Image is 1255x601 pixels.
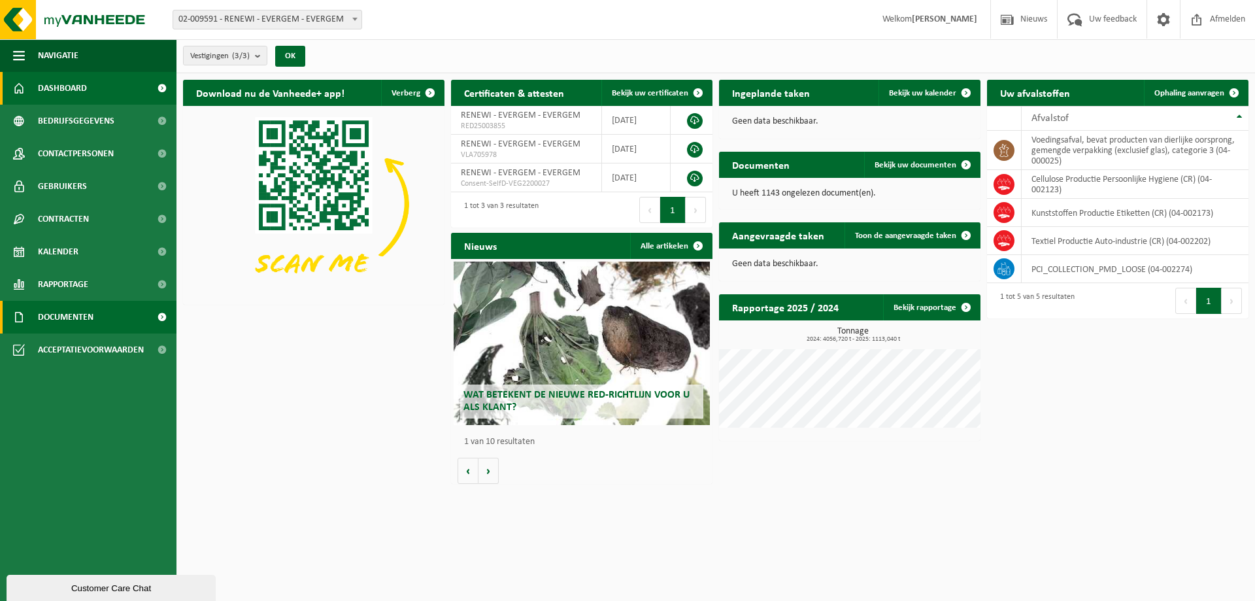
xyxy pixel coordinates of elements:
[454,262,710,425] a: Wat betekent de nieuwe RED-richtlijn voor u als klant?
[845,222,979,249] a: Toon de aangevraagde taken
[38,203,89,235] span: Contracten
[461,111,580,120] span: RENEWI - EVERGEM - EVERGEM
[602,106,671,135] td: [DATE]
[461,150,592,160] span: VLA705978
[38,72,87,105] span: Dashboard
[732,260,967,269] p: Geen data beschikbaar.
[38,235,78,268] span: Kalender
[1022,170,1248,199] td: Cellulose Productie Persoonlijke Hygiene (CR) (04-002123)
[463,390,690,413] span: Wat betekent de nieuwe RED-richtlijn voor u als klant?
[602,163,671,192] td: [DATE]
[451,80,577,105] h2: Certificaten & attesten
[173,10,361,29] span: 02-009591 - RENEWI - EVERGEM - EVERGEM
[1022,131,1248,170] td: voedingsafval, bevat producten van dierlijke oorsprong, gemengde verpakking (exclusief glas), cat...
[994,286,1075,315] div: 1 tot 5 van 5 resultaten
[458,196,539,224] div: 1 tot 3 van 3 resultaten
[464,438,706,447] p: 1 van 10 resultaten
[451,233,510,258] h2: Nieuws
[183,46,267,65] button: Vestigingen(3/3)
[726,336,980,343] span: 2024: 4056,720 t - 2025: 1113,040 t
[875,161,956,169] span: Bekijk uw documenten
[732,189,967,198] p: U heeft 1143 ongelezen document(en).
[732,117,967,126] p: Geen data beschikbaar.
[719,222,837,248] h2: Aangevraagde taken
[173,10,362,29] span: 02-009591 - RENEWI - EVERGEM - EVERGEM
[1196,288,1222,314] button: 1
[602,135,671,163] td: [DATE]
[275,46,305,67] button: OK
[1022,227,1248,255] td: Textiel Productie Auto-industrie (CR) (04-002202)
[232,52,250,60] count: (3/3)
[987,80,1083,105] h2: Uw afvalstoffen
[719,152,803,177] h2: Documenten
[461,179,592,189] span: Consent-SelfD-VEG2200027
[630,233,711,259] a: Alle artikelen
[612,89,688,97] span: Bekijk uw certificaten
[686,197,706,223] button: Next
[719,294,852,320] h2: Rapportage 2025 / 2024
[601,80,711,106] a: Bekijk uw certificaten
[864,152,979,178] a: Bekijk uw documenten
[461,139,580,149] span: RENEWI - EVERGEM - EVERGEM
[183,80,358,105] h2: Download nu de Vanheede+ app!
[889,89,956,97] span: Bekijk uw kalender
[38,170,87,203] span: Gebruikers
[855,232,956,240] span: Toon de aangevraagde taken
[38,39,78,72] span: Navigatie
[38,268,88,301] span: Rapportage
[1031,113,1069,124] span: Afvalstof
[1144,80,1247,106] a: Ophaling aanvragen
[1222,288,1242,314] button: Next
[461,121,592,131] span: RED25003855
[639,197,660,223] button: Previous
[190,46,250,66] span: Vestigingen
[392,89,420,97] span: Verberg
[912,14,977,24] strong: [PERSON_NAME]
[883,294,979,320] a: Bekijk rapportage
[38,137,114,170] span: Contactpersonen
[1022,199,1248,227] td: Kunststoffen Productie Etiketten (CR) (04-002173)
[1154,89,1224,97] span: Ophaling aanvragen
[478,458,499,484] button: Volgende
[726,327,980,343] h3: Tonnage
[38,301,93,334] span: Documenten
[458,458,478,484] button: Vorige
[719,80,823,105] h2: Ingeplande taken
[183,106,444,302] img: Download de VHEPlus App
[461,168,580,178] span: RENEWI - EVERGEM - EVERGEM
[1022,255,1248,283] td: PCI_COLLECTION_PMD_LOOSE (04-002274)
[1175,288,1196,314] button: Previous
[7,572,218,601] iframe: chat widget
[38,105,114,137] span: Bedrijfsgegevens
[660,197,686,223] button: 1
[878,80,979,106] a: Bekijk uw kalender
[38,334,144,366] span: Acceptatievoorwaarden
[381,80,443,106] button: Verberg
